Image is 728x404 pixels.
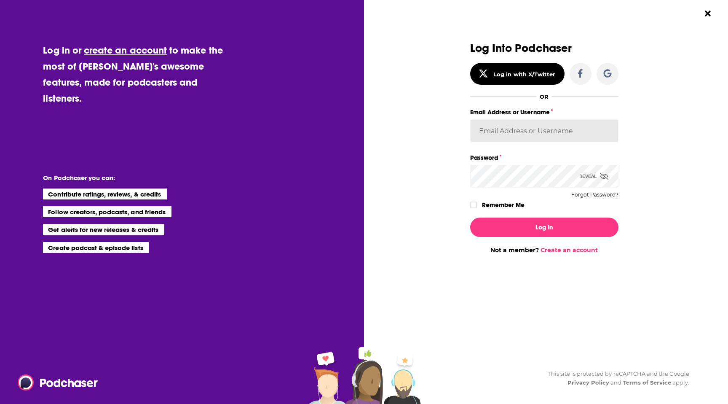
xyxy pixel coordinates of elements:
[43,206,171,217] li: Follow creators, podcasts, and friends
[470,42,618,54] h3: Log Into Podchaser
[541,246,598,254] a: Create an account
[540,93,549,100] div: OR
[470,63,565,85] button: Log in with X/Twitter
[571,192,618,198] button: Forgot Password?
[18,374,99,391] img: Podchaser - Follow, Share and Rate Podcasts
[470,107,618,118] label: Email Address or Username
[579,165,608,188] div: Reveal
[43,242,149,253] li: Create podcast & episode lists
[84,44,167,56] a: create an account
[541,369,689,387] div: This site is protected by reCAPTCHA and the Google and apply.
[43,174,211,182] li: On Podchaser you can:
[43,189,167,199] li: Contribute ratings, reviews, & credits
[18,374,92,391] a: Podchaser - Follow, Share and Rate Podcasts
[700,5,716,22] button: Close Button
[567,379,610,386] a: Privacy Policy
[493,71,555,78] div: Log in with X/Twitter
[470,152,618,163] label: Password
[482,199,525,210] label: Remember Me
[470,218,618,237] button: Log In
[43,224,164,235] li: Get alerts for new releases & credits
[470,246,618,254] div: Not a member?
[470,119,618,142] input: Email Address or Username
[623,379,672,386] a: Terms of Service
